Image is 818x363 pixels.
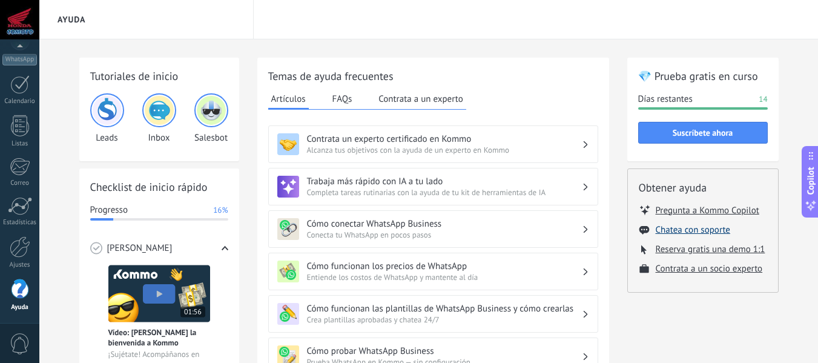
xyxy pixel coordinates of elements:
span: Completa tareas rutinarias con la ayuda de tu kit de herramientas de IA [307,187,582,198]
div: Listas [2,140,38,148]
button: Artículos [268,90,309,110]
span: Entiende los costos de WhatsApp y mantente al día [307,272,582,282]
button: Chatea con soporte [656,224,730,236]
h3: Cómo funcionan los precios de WhatsApp [307,261,582,272]
span: Crea plantillas aprobadas y chatea 24/7 [307,315,582,325]
div: Correo [2,179,38,187]
span: Conecta tu WhatsApp en pocos pasos [307,230,582,240]
button: Pregunta a Kommo Copilot [656,204,759,216]
div: Ajustes [2,261,38,269]
h3: Cómo funcionan las plantillas de WhatsApp Business y cómo crearlas [307,303,582,315]
span: Copilot [805,167,817,195]
span: 14 [759,93,767,105]
button: Reserva gratis una demo 1:1 [656,244,765,255]
button: Contrata a un experto [375,90,466,108]
button: FAQs [329,90,355,108]
div: Ayuda [2,304,38,311]
span: 16% [213,204,228,216]
span: Vídeo: [PERSON_NAME] la bienvenida a Kommo [108,327,210,348]
span: Progresso [90,204,128,216]
h3: Cómo probar WhatsApp Business [307,345,582,357]
span: Suscríbete ahora [673,128,733,137]
img: Meet video [108,265,210,322]
div: Estadísticas [2,219,38,227]
h3: Trabaja más rápido con IA a tu lado [307,176,582,187]
span: [PERSON_NAME] [107,242,173,255]
h3: Cómo conectar WhatsApp Business [307,218,582,230]
div: Salesbot [194,93,228,144]
h3: Contrata un experto certificado en Kommo [307,133,582,145]
div: Calendario [2,98,38,105]
div: Leads [90,93,124,144]
span: Alcanza tus objetivos con la ayuda de un experto en Kommo [307,145,582,155]
button: Contrata a un socio experto [656,263,763,275]
h2: 💎 Prueba gratis en curso [638,68,768,84]
span: Días restantes [638,93,693,105]
h2: Checklist de inicio rápido [90,179,228,195]
h2: Obtener ayuda [639,180,767,195]
h2: Temas de ayuda frecuentes [268,68,598,84]
div: Inbox [142,93,176,144]
button: Suscríbete ahora [638,122,768,144]
div: WhatsApp [2,54,37,65]
h2: Tutoriales de inicio [90,68,228,84]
